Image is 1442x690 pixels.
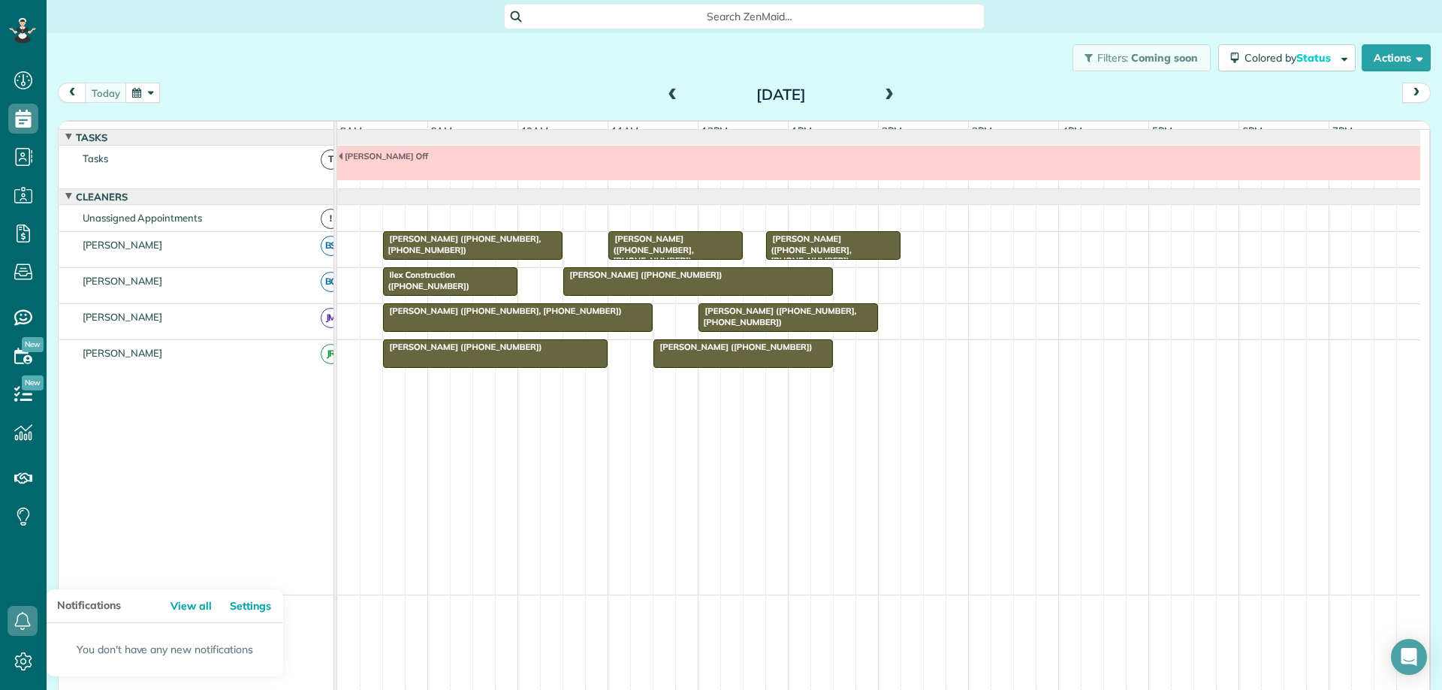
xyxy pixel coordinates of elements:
h3: Notifications [47,589,141,622]
button: next [1402,83,1431,103]
span: 8am [337,125,365,137]
span: [PERSON_NAME] ([PHONE_NUMBER]) [563,270,723,280]
span: 11am [608,125,642,137]
span: [PERSON_NAME] [80,239,166,251]
button: today [85,83,127,103]
span: [PERSON_NAME] [80,275,166,287]
a: View all [167,589,224,623]
span: 2pm [879,125,905,137]
span: 9am [428,125,456,137]
span: [PERSON_NAME] ([PHONE_NUMBER], [PHONE_NUMBER]) [382,234,542,255]
p: You don't have any new notifications [47,623,283,676]
span: BC [321,272,341,292]
span: Colored by [1244,51,1336,65]
button: prev [58,83,86,103]
span: ! [321,209,341,229]
span: [PERSON_NAME] [80,311,166,323]
span: Filters: [1097,51,1129,65]
span: Tasks [73,131,110,143]
span: 5pm [1149,125,1175,137]
h2: [DATE] [687,86,875,103]
a: Settings [227,589,283,623]
span: 7pm [1329,125,1356,137]
span: [PERSON_NAME] Off [337,151,429,161]
span: [PERSON_NAME] ([PHONE_NUMBER], [PHONE_NUMBER]) [608,234,694,266]
span: JM [321,308,341,328]
span: [PERSON_NAME] [80,347,166,359]
span: 4pm [1059,125,1085,137]
span: New [22,375,44,390]
span: Status [1296,51,1333,65]
span: 3pm [969,125,995,137]
span: [PERSON_NAME] ([PHONE_NUMBER]) [382,342,543,352]
span: [PERSON_NAME] ([PHONE_NUMBER], [PHONE_NUMBER]) [382,306,623,316]
button: Colored byStatus [1218,44,1356,71]
span: Tasks [80,152,111,164]
span: New [22,337,44,352]
span: 6pm [1239,125,1266,137]
button: Actions [1362,44,1431,71]
span: Cleaners [73,191,131,203]
span: JR [321,344,341,364]
span: T [321,149,341,170]
span: BS [321,236,341,256]
span: 12pm [698,125,731,137]
div: Open Intercom Messenger [1391,639,1427,675]
span: 10am [518,125,552,137]
span: 1pm [789,125,815,137]
span: [PERSON_NAME] ([PHONE_NUMBER], [PHONE_NUMBER]) [765,234,852,266]
span: [PERSON_NAME] ([PHONE_NUMBER]) [653,342,813,352]
span: [PERSON_NAME] ([PHONE_NUMBER], [PHONE_NUMBER]) [698,306,857,327]
span: Ilex Construction ([PHONE_NUMBER]) [382,270,470,291]
span: Unassigned Appointments [80,212,205,224]
span: Coming soon [1131,51,1199,65]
